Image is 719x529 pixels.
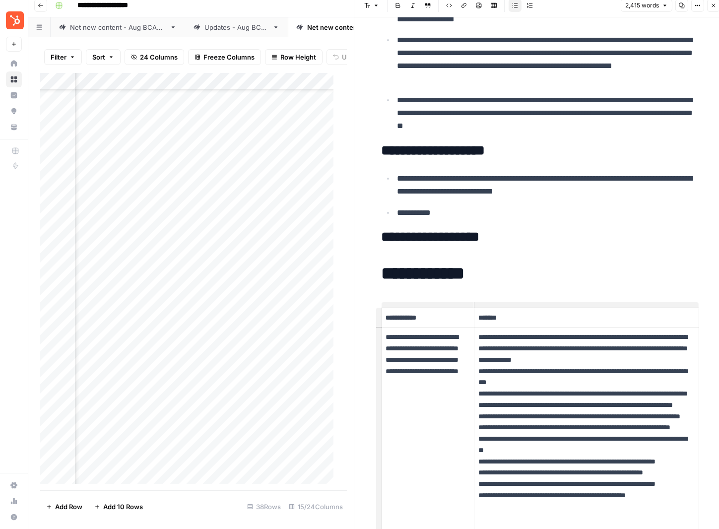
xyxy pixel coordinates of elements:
[185,17,288,37] a: Updates - Aug BCAP
[6,477,22,493] a: Settings
[125,49,184,65] button: 24 Columns
[88,499,149,515] button: Add 10 Rows
[243,499,285,515] div: 38 Rows
[6,8,22,33] button: Workspace: Blog Content Action Plan
[342,52,359,62] span: Undo
[280,52,316,62] span: Row Height
[6,56,22,71] a: Home
[51,17,185,37] a: Net new content - Aug BCAP 2
[307,22,397,32] div: Net new content - Sep BCAP
[6,119,22,135] a: Your Data
[92,52,105,62] span: Sort
[204,22,268,32] div: Updates - Aug BCAP
[70,22,166,32] div: Net new content - Aug BCAP 2
[265,49,323,65] button: Row Height
[203,52,255,62] span: Freeze Columns
[6,509,22,525] button: Help + Support
[44,49,82,65] button: Filter
[51,52,66,62] span: Filter
[6,493,22,509] a: Usage
[6,87,22,103] a: Insights
[285,499,347,515] div: 15/24 Columns
[188,49,261,65] button: Freeze Columns
[140,52,178,62] span: 24 Columns
[40,499,88,515] button: Add Row
[55,502,82,512] span: Add Row
[6,71,22,87] a: Browse
[625,1,659,10] span: 2,415 words
[86,49,121,65] button: Sort
[103,502,143,512] span: Add 10 Rows
[6,11,24,29] img: Blog Content Action Plan Logo
[327,49,365,65] button: Undo
[6,103,22,119] a: Opportunities
[288,17,416,37] a: Net new content - Sep BCAP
